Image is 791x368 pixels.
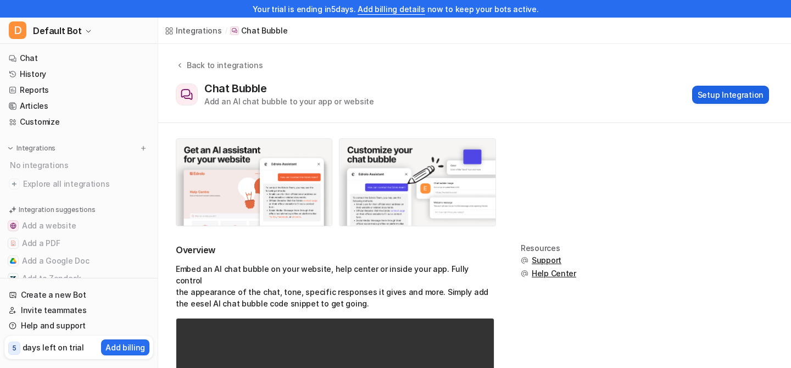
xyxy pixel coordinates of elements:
button: Add to ZendeskAdd to Zendesk [4,270,153,287]
button: Add billing [101,339,149,355]
img: menu_add.svg [140,144,147,152]
img: Add to Zendesk [10,275,16,282]
a: Integrations [165,25,222,36]
span: Help Center [532,268,576,279]
a: Create a new Bot [4,287,153,303]
div: Resources [521,244,576,253]
img: Add a website [10,222,16,229]
p: Add billing [105,342,145,353]
a: Reports [4,82,153,98]
div: Back to integrations [183,59,263,71]
button: Back to integrations [176,59,263,82]
span: Default Bot [33,23,82,38]
a: Chat Bubble [230,25,287,36]
button: Setup Integration [692,86,769,104]
button: Add a websiteAdd a website [4,217,153,235]
img: explore all integrations [9,179,20,189]
p: Integrations [16,144,55,153]
div: No integrations [7,156,153,174]
a: Add billing details [358,4,425,14]
a: Help and support [4,318,153,333]
button: Support [521,255,576,266]
button: Help Center [521,268,576,279]
div: Chat Bubble [204,82,271,95]
p: Chat Bubble [241,25,287,36]
a: Chat [4,51,153,66]
button: Integrations [4,143,59,154]
button: Add a Google DocAdd a Google Doc [4,252,153,270]
p: Integration suggestions [19,205,95,215]
span: / [225,26,227,36]
p: 5 [12,343,16,353]
img: expand menu [7,144,14,152]
div: Integrations [176,25,222,36]
button: Add a PDFAdd a PDF [4,235,153,252]
a: Articles [4,98,153,114]
span: Support [532,255,561,266]
img: Add a PDF [10,240,16,247]
div: Add an AI chat bubble to your app or website [204,96,374,107]
img: Add a Google Doc [10,258,16,264]
a: History [4,66,153,82]
p: days left on trial [23,342,84,353]
h2: Overview [176,244,494,257]
img: support.svg [521,270,528,277]
span: Explore all integrations [23,175,149,193]
a: Customize [4,114,153,130]
span: D [9,21,26,39]
a: Explore all integrations [4,176,153,192]
a: Invite teammates [4,303,153,318]
img: support.svg [521,257,528,264]
p: Embed an AI chat bubble on your website, help center or inside your app. Fully control the appear... [176,263,494,309]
